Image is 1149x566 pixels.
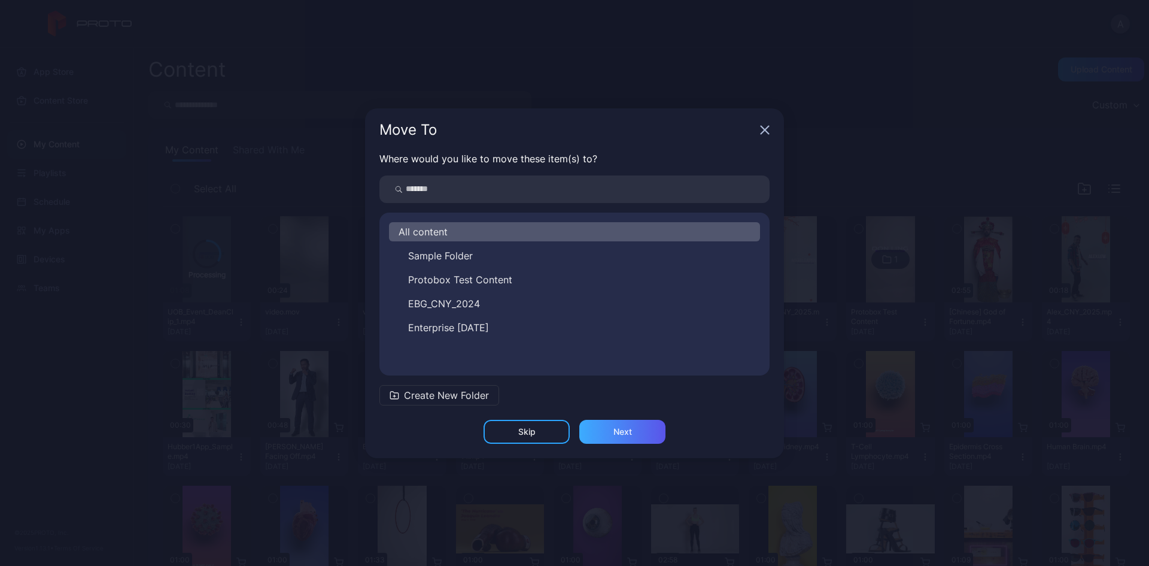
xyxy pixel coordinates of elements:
[579,420,665,444] button: Next
[389,318,760,337] button: Enterprise [DATE]
[389,246,760,265] button: Sample Folder
[518,427,536,437] div: Skip
[379,152,770,166] p: Where would you like to move these item(s) to?
[389,270,760,289] button: Protobox Test Content
[484,420,570,444] button: Skip
[399,225,448,239] span: All content
[404,388,489,402] span: Create New Folder
[408,320,489,335] span: Enterprise [DATE]
[408,296,480,311] span: EBG_CNY_2024
[379,385,499,405] button: Create New Folder
[408,249,473,263] span: Sample Folder
[379,123,755,137] div: Move To
[613,427,632,437] div: Next
[408,273,512,287] span: Protobox Test Content
[389,294,760,313] button: EBG_CNY_2024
